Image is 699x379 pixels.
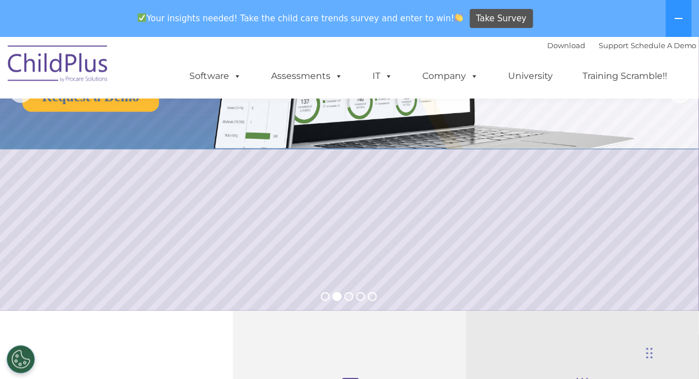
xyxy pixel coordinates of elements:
font: | [547,41,697,50]
a: Download [547,41,585,50]
a: Training Scramble!! [571,65,678,87]
button: Cookies Settings [7,345,35,373]
a: Schedule A Demo [631,41,697,50]
a: Take Survey [470,9,533,29]
a: Support [599,41,628,50]
div: Drag [646,336,653,370]
img: 👏 [455,13,463,22]
span: Your insights needed! Take the child care trends survey and enter to win! [133,7,468,29]
iframe: Chat Widget [516,258,699,379]
a: University [497,65,564,87]
a: IT [361,65,404,87]
span: Last name [156,74,190,82]
img: ✅ [138,13,146,22]
img: ChildPlus by Procare Solutions [2,38,114,93]
a: Assessments [260,65,354,87]
span: Take Survey [476,9,526,29]
a: Software [178,65,253,87]
a: Company [411,65,490,87]
span: Phone number [156,120,203,128]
